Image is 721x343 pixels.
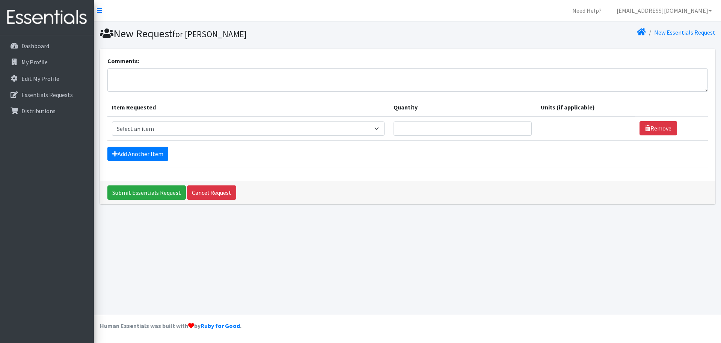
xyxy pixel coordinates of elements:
[3,55,91,70] a: My Profile
[654,29,715,36] a: New Essentials Request
[566,3,608,18] a: Need Help?
[21,75,59,82] p: Edit My Profile
[640,121,677,135] a: Remove
[536,98,635,117] th: Units (if applicable)
[21,91,73,99] p: Essentials Requests
[3,38,91,53] a: Dashboard
[611,3,718,18] a: [EMAIL_ADDRESS][DOMAIN_NAME]
[107,56,139,65] label: Comments:
[100,27,405,40] h1: New Request
[172,29,247,39] small: for [PERSON_NAME]
[3,87,91,102] a: Essentials Requests
[21,58,48,66] p: My Profile
[187,185,236,200] a: Cancel Request
[107,185,186,200] input: Submit Essentials Request
[107,98,389,117] th: Item Requested
[21,107,56,115] p: Distributions
[100,322,241,329] strong: Human Essentials was built with by .
[21,42,49,50] p: Dashboard
[201,322,240,329] a: Ruby for Good
[389,98,536,117] th: Quantity
[3,5,91,30] img: HumanEssentials
[3,103,91,118] a: Distributions
[3,71,91,86] a: Edit My Profile
[107,147,168,161] a: Add Another Item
